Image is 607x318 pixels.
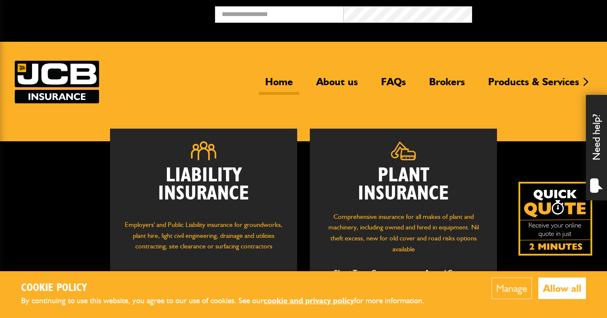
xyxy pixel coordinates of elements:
[586,95,607,200] div: Need help?
[263,296,354,305] a: cookie and privacy policy
[259,75,299,95] a: Home
[123,167,285,211] h2: Liability Insurance
[472,6,601,19] button: Broker Login
[410,267,481,278] p: Annual Cover
[15,61,99,103] a: JCB Insurance Services
[310,75,364,95] a: About us
[15,61,99,103] img: JCB Insurance Services logo
[21,294,438,307] p: By continuing to use this website, you agree to our use of cookies. See our for more information.
[21,282,438,295] h2: Cookie Policy
[326,267,397,278] p: Short Term Cover
[518,182,592,256] a: Get your insurance quote isn just 2-minutes
[482,75,586,95] a: Products & Services
[123,219,285,260] p: Employers' and Public Liability insurance for groundworks, plant hire, light civil engineering, d...
[322,167,484,203] h2: Plant Insurance
[538,278,586,299] button: Allow all
[492,278,532,299] button: Manage
[375,75,412,95] a: FAQs
[423,75,471,95] a: Brokers
[322,211,484,254] p: Comprehensive insurance for all makes of plant and machinery, including owned and hired in equipm...
[518,182,592,256] img: Quick Quote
